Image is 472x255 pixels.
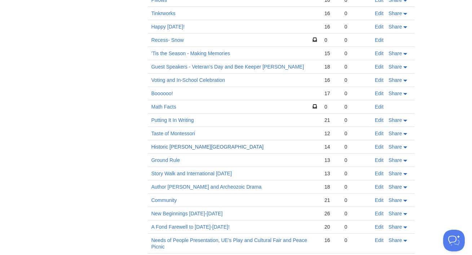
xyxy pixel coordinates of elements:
[375,64,384,70] a: Edit
[151,24,185,30] a: Happy [DATE]!
[344,157,367,163] div: 0
[325,37,337,43] div: 0
[325,50,337,57] div: 15
[344,117,367,123] div: 0
[151,224,230,230] a: A Fond Farewell to [DATE]-[DATE]!
[344,63,367,70] div: 0
[325,197,337,203] div: 21
[375,117,384,123] a: Edit
[344,197,367,203] div: 0
[325,63,337,70] div: 18
[344,237,367,243] div: 0
[375,91,384,96] a: Edit
[344,144,367,150] div: 0
[325,130,337,137] div: 12
[344,210,367,217] div: 0
[344,184,367,190] div: 0
[389,184,402,190] span: Share
[344,104,367,110] div: 0
[389,24,402,30] span: Share
[344,224,367,230] div: 0
[375,24,384,30] a: Edit
[389,211,402,216] span: Share
[389,144,402,150] span: Share
[151,50,230,56] a: 'Tis the Season - Making Memories
[344,23,367,30] div: 0
[375,77,384,83] a: Edit
[325,224,337,230] div: 20
[375,131,384,136] a: Edit
[151,171,232,176] a: Story Walk and International [DATE]
[344,37,367,43] div: 0
[389,91,402,96] span: Share
[389,117,402,123] span: Share
[325,184,337,190] div: 18
[389,197,402,203] span: Share
[389,224,402,230] span: Share
[344,170,367,177] div: 0
[325,237,337,243] div: 16
[389,77,402,83] span: Share
[389,50,402,56] span: Share
[375,104,384,110] a: Edit
[325,170,337,177] div: 13
[325,90,337,97] div: 17
[375,50,384,56] a: Edit
[151,197,177,203] a: Community
[325,157,337,163] div: 13
[375,211,384,216] a: Edit
[375,144,384,150] a: Edit
[325,10,337,17] div: 16
[389,237,402,243] span: Share
[375,157,384,163] a: Edit
[151,104,176,110] a: Math Facts
[375,224,384,230] a: Edit
[151,157,180,163] a: Ground Rule
[325,117,337,123] div: 21
[344,10,367,17] div: 0
[344,77,367,83] div: 0
[375,184,384,190] a: Edit
[375,237,384,243] a: Edit
[344,50,367,57] div: 0
[151,64,304,70] a: Guest Speakers - Veteran's Day and Bee Keeper [PERSON_NAME]
[151,117,194,123] a: Putting It In Writing
[151,91,173,96] a: Boooooo!
[375,197,384,203] a: Edit
[151,77,225,83] a: Voting and In-School Celebration
[151,10,176,16] a: Tinkrworks
[389,10,402,16] span: Share
[151,211,223,216] a: New Beginnings [DATE]-[DATE]
[325,104,337,110] div: 0
[389,157,402,163] span: Share
[389,64,402,70] span: Share
[325,144,337,150] div: 14
[375,37,384,43] a: Edit
[151,237,307,250] a: Needs of People Presentation, UE's Play and Cultural Fair and Peace Picnic
[344,90,367,97] div: 0
[325,210,337,217] div: 26
[344,130,367,137] div: 0
[389,171,402,176] span: Share
[443,230,465,251] iframe: Help Scout Beacon - Open
[151,131,195,136] a: Taste of Montessori
[325,23,337,30] div: 16
[151,184,262,190] a: Author [PERSON_NAME] and Archeozoic Drama
[375,171,384,176] a: Edit
[389,131,402,136] span: Share
[151,37,184,43] a: Recess- Snow
[375,10,384,16] a: Edit
[151,144,264,150] a: Historic [PERSON_NAME][GEOGRAPHIC_DATA]
[325,77,337,83] div: 16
